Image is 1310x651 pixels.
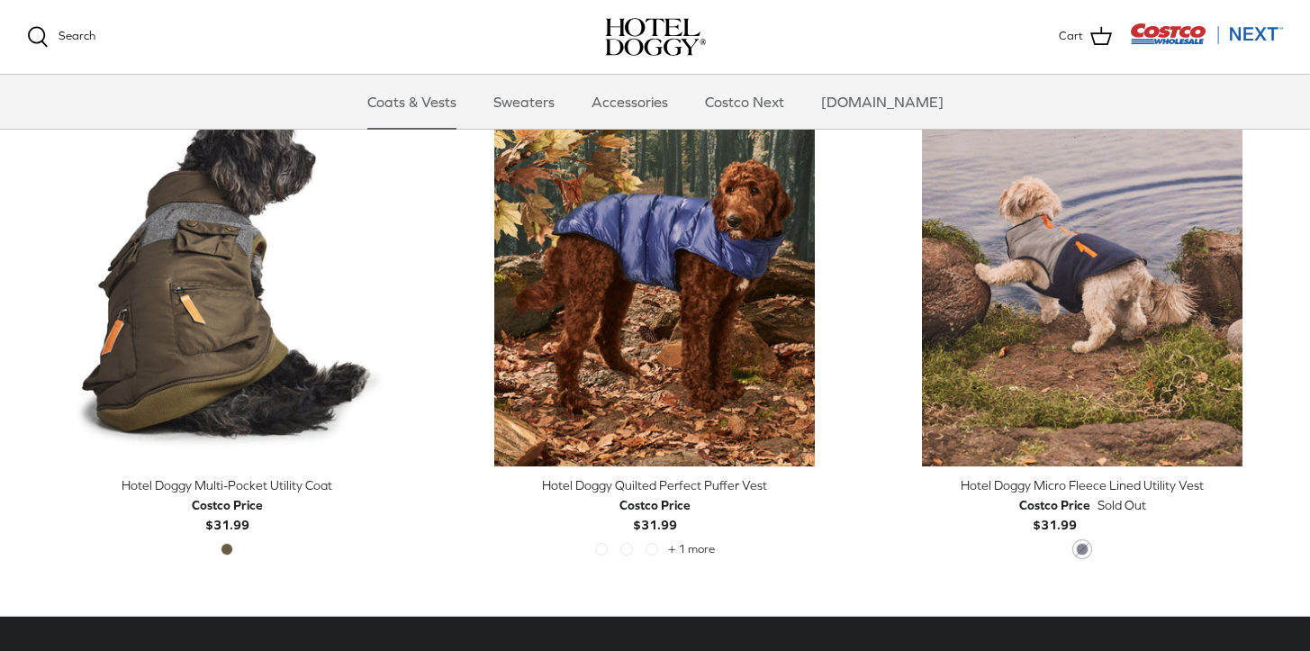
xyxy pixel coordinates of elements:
[882,475,1283,536] a: Hotel Doggy Micro Fleece Lined Utility Vest Costco Price$31.99 Sold Out
[1059,27,1083,46] span: Cart
[27,475,428,536] a: Hotel Doggy Multi-Pocket Utility Coat Costco Price$31.99
[805,75,960,129] a: [DOMAIN_NAME]
[1098,495,1146,515] span: Sold Out
[575,75,684,129] a: Accessories
[1059,25,1112,49] a: Cart
[477,75,571,129] a: Sweaters
[605,18,706,56] img: hoteldoggycom
[619,495,691,532] b: $31.99
[605,18,706,56] a: hoteldoggy.com hoteldoggycom
[351,75,473,129] a: Coats & Vests
[27,26,95,48] a: Search
[455,475,855,495] div: Hotel Doggy Quilted Perfect Puffer Vest
[1130,34,1283,48] a: Visit Costco Next
[27,475,428,495] div: Hotel Doggy Multi-Pocket Utility Coat
[455,475,855,536] a: Hotel Doggy Quilted Perfect Puffer Vest Costco Price$31.99
[689,75,800,129] a: Costco Next
[1019,495,1090,532] b: $31.99
[192,495,263,532] b: $31.99
[27,66,428,466] a: Hotel Doggy Multi-Pocket Utility Coat
[619,495,691,515] div: Costco Price
[192,495,263,515] div: Costco Price
[882,475,1283,495] div: Hotel Doggy Micro Fleece Lined Utility Vest
[59,29,95,42] span: Search
[1130,23,1283,45] img: Costco Next
[455,66,855,466] a: Hotel Doggy Quilted Perfect Puffer Vest
[882,66,1283,466] a: Hotel Doggy Micro Fleece Lined Utility Vest
[1019,495,1090,515] div: Costco Price
[668,543,715,556] span: + 1 more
